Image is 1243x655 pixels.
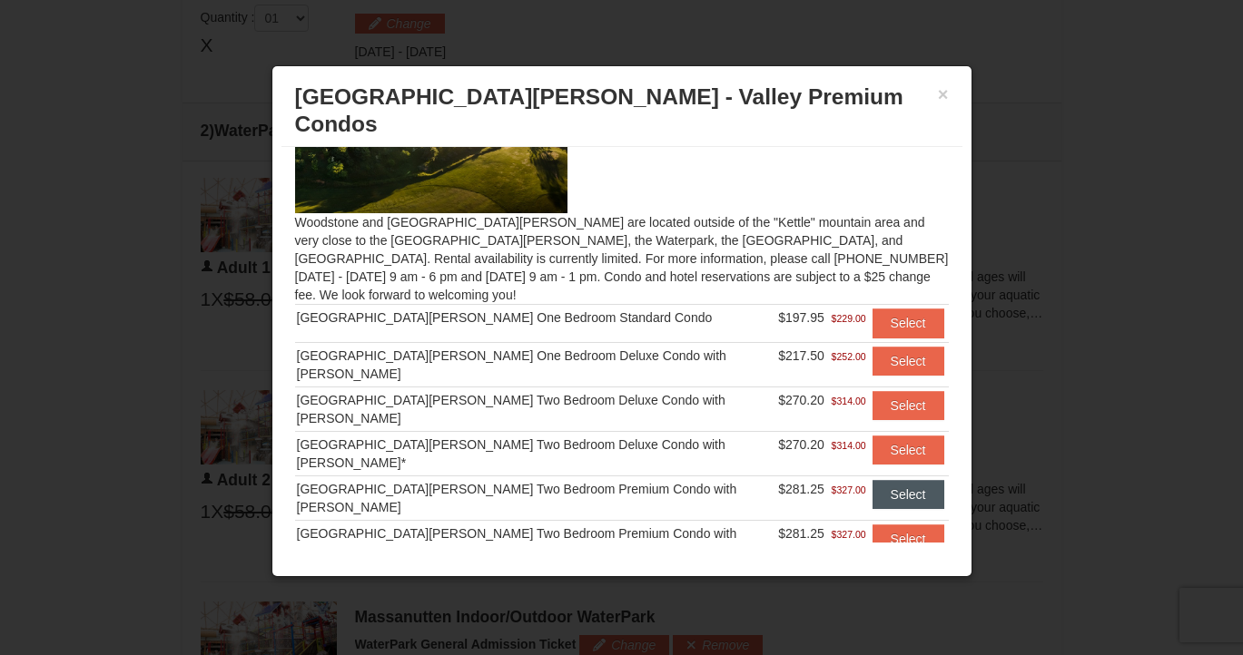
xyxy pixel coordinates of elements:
span: $314.00 [832,392,866,410]
button: Select [873,524,944,553]
div: [GEOGRAPHIC_DATA][PERSON_NAME] Two Bedroom Deluxe Condo with [PERSON_NAME] [297,391,775,427]
div: [GEOGRAPHIC_DATA][PERSON_NAME] Two Bedroom Deluxe Condo with [PERSON_NAME]* [297,435,775,472]
div: [GEOGRAPHIC_DATA][PERSON_NAME] Two Bedroom Premium Condo with [PERSON_NAME] [297,480,775,516]
button: Select [873,347,944,376]
button: Select [873,391,944,420]
button: Select [873,480,944,509]
div: [GEOGRAPHIC_DATA][PERSON_NAME] Two Bedroom Premium Condo with [PERSON_NAME]* [297,524,775,561]
div: [GEOGRAPHIC_DATA][PERSON_NAME] One Bedroom Deluxe Condo with [PERSON_NAME] [297,347,775,383]
div: Woodstone and [GEOGRAPHIC_DATA][PERSON_NAME] are located outside of the "Kettle" mountain area an... [281,147,962,543]
span: $327.00 [832,525,866,543]
button: Select [873,435,944,464]
span: $197.95 [778,310,824,325]
span: $281.25 [778,526,824,541]
span: $252.00 [832,347,866,366]
span: $270.20 [778,393,824,407]
button: Select [873,308,944,337]
span: [GEOGRAPHIC_DATA][PERSON_NAME] - Valley Premium Condos [295,84,903,136]
span: $281.25 [778,482,824,496]
span: $327.00 [832,481,866,499]
span: $229.00 [832,309,866,327]
button: × [938,85,949,103]
span: $314.00 [832,436,866,455]
div: [GEOGRAPHIC_DATA][PERSON_NAME] One Bedroom Standard Condo [297,308,775,327]
span: $270.20 [778,437,824,452]
span: $217.50 [778,348,824,363]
